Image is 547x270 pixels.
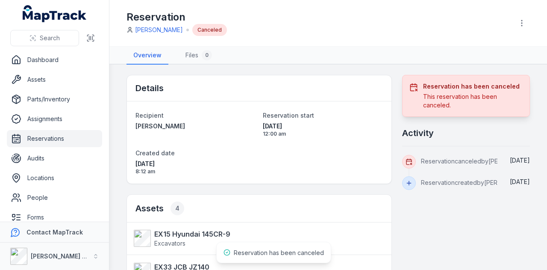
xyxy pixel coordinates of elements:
h2: Activity [402,127,434,139]
h3: Reservation has been canceled [423,82,523,91]
div: Canceled [192,24,227,36]
a: People [7,189,102,206]
span: [DATE] [510,178,530,185]
span: 8:12 am [135,168,256,175]
a: Dashboard [7,51,102,68]
span: Reservation has been canceled [234,249,324,256]
strong: Contact MapTrack [26,228,83,236]
div: 4 [171,202,184,215]
span: 12:00 am [263,131,383,137]
a: EX15 Hyundai 145CR-9Excavators [134,229,376,248]
h2: Assets [135,202,184,215]
a: Reservations [7,130,102,147]
span: Recipient [135,112,164,119]
a: Forms [7,209,102,226]
a: [PERSON_NAME] [135,122,256,131]
a: Overview [126,47,168,65]
time: 15/10/2025, 12:00:00 am [263,122,383,137]
time: 24/09/2025, 8:12:32 am [510,178,530,185]
span: [DATE] [510,157,530,164]
a: Audits [7,150,102,167]
time: 24/09/2025, 8:12:32 am [135,160,256,175]
a: Parts/Inventory [7,91,102,108]
h2: Details [135,82,164,94]
span: Search [40,34,60,42]
span: Reservation created by [PERSON_NAME] [421,179,532,186]
div: This reservation has been canceled. [423,92,523,110]
a: Locations [7,169,102,187]
strong: EX15 Hyundai 145CR-9 [154,229,230,239]
span: Created date [135,149,175,157]
span: [DATE] [263,122,383,131]
span: Excavators [154,240,185,247]
a: Assets [7,71,102,88]
strong: [PERSON_NAME] Group [31,252,101,260]
span: Reservation start [263,112,314,119]
button: Search [10,30,79,46]
time: 25/09/2025, 10:09:16 am [510,157,530,164]
a: Assignments [7,110,102,128]
span: [DATE] [135,160,256,168]
a: Files0 [179,47,219,65]
a: MapTrack [23,5,87,22]
a: [PERSON_NAME] [135,26,183,34]
span: Reservation canceled by [PERSON_NAME] [421,157,536,165]
h1: Reservation [126,10,227,24]
div: 0 [202,50,212,60]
